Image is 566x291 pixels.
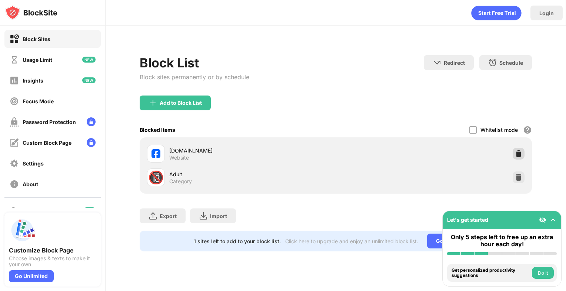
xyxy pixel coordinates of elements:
[5,5,57,20] img: logo-blocksite.svg
[10,97,19,106] img: focus-off.svg
[471,6,522,20] div: animation
[9,247,96,254] div: Customize Block Page
[23,57,52,63] div: Usage Limit
[23,77,43,84] div: Insights
[82,77,96,83] img: new-icon.svg
[10,138,19,147] img: customize-block-page-off.svg
[140,55,249,70] div: Block List
[549,216,557,224] img: omni-setup-toggle.svg
[169,178,192,185] div: Category
[10,76,19,85] img: insights-off.svg
[10,34,19,44] img: block-on.svg
[87,138,96,147] img: lock-menu.svg
[427,234,478,248] div: Go Unlimited
[152,149,160,158] img: favicons
[23,119,76,125] div: Password Protection
[9,217,36,244] img: push-custom-page.svg
[452,268,530,278] div: Get personalized productivity suggestions
[499,60,523,66] div: Schedule
[9,255,96,267] div: Choose images & texts to make it your own
[210,213,227,219] div: Import
[82,57,96,63] img: new-icon.svg
[169,147,336,154] div: [DOMAIN_NAME]
[9,207,18,215] img: blocking-icon.svg
[23,181,38,187] div: About
[140,73,249,81] div: Block sites permanently or by schedule
[87,117,96,126] img: lock-menu.svg
[10,159,19,168] img: settings-off.svg
[10,180,19,189] img: about-off.svg
[160,213,177,219] div: Export
[10,117,19,127] img: password-protection-off.svg
[23,160,44,167] div: Settings
[169,170,336,178] div: Adult
[194,238,281,244] div: 1 sites left to add to your block list.
[532,267,554,279] button: Do it
[480,127,518,133] div: Whitelist mode
[169,154,189,161] div: Website
[9,270,54,282] div: Go Unlimited
[148,170,164,185] div: 🔞
[539,10,554,16] div: Login
[23,140,71,146] div: Custom Block Page
[444,60,465,66] div: Redirect
[23,98,54,104] div: Focus Mode
[160,100,202,106] div: Add to Block List
[23,36,50,42] div: Block Sites
[539,216,546,224] img: eye-not-visible.svg
[285,238,418,244] div: Click here to upgrade and enjoy an unlimited block list.
[447,217,488,223] div: Let's get started
[10,55,19,64] img: time-usage-off.svg
[447,234,557,248] div: Only 5 steps left to free up an extra hour each day!
[140,127,175,133] div: Blocked Items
